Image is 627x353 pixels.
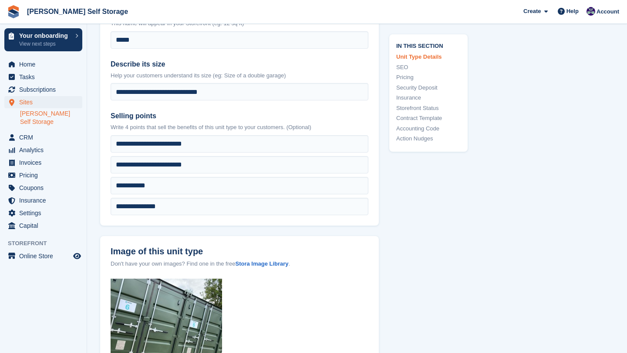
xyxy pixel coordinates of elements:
a: Action Nudges [396,134,461,143]
a: Security Deposit [396,83,461,92]
a: menu [4,182,82,194]
a: menu [4,157,82,169]
span: Pricing [19,169,71,181]
a: Pricing [396,73,461,82]
a: Preview store [72,251,82,261]
a: menu [4,169,82,181]
label: Describe its size [111,59,368,70]
img: stora-icon-8386f47178a22dfd0bd8f6a31ec36ba5ce8667c1dd55bd0f319d3a0aa187defe.svg [7,5,20,18]
p: Help your customers understand its size (eg: Size of a double garage) [111,71,368,80]
a: menu [4,144,82,156]
a: menu [4,194,82,206]
div: Don't have your own images? Find one in the free . [111,260,368,268]
img: Matthew Jones [587,7,595,16]
a: menu [4,96,82,108]
a: menu [4,71,82,83]
span: Create [523,7,541,16]
a: menu [4,83,82,96]
a: menu [4,207,82,219]
span: Capital [19,220,71,232]
a: menu [4,250,82,262]
span: Subscriptions [19,83,71,96]
span: Storefront [8,239,87,248]
a: menu [4,58,82,70]
p: Your onboarding [19,33,71,39]
span: Sites [19,96,71,108]
span: Help [566,7,579,16]
a: Unit Type Details [396,53,461,61]
a: Accounting Code [396,124,461,133]
a: menu [4,131,82,143]
a: [PERSON_NAME] Self Storage [20,110,82,126]
p: Write 4 points that sell the benefits of this unit type to your customers. (Optional) [111,123,368,132]
a: [PERSON_NAME] Self Storage [24,4,131,19]
a: Contract Template [396,114,461,123]
a: Your onboarding View next steps [4,28,82,51]
span: Home [19,58,71,70]
a: SEO [396,63,461,71]
span: Invoices [19,157,71,169]
span: Coupons [19,182,71,194]
span: In this section [396,41,461,49]
a: Insurance [396,93,461,102]
span: Insurance [19,194,71,206]
span: Settings [19,207,71,219]
label: Selling points [111,111,368,121]
span: Tasks [19,71,71,83]
p: View next steps [19,40,71,48]
span: CRM [19,131,71,143]
label: Image of this unit type [111,246,368,256]
span: Account [597,7,619,16]
span: Analytics [19,144,71,156]
a: Stora Image Library [235,260,288,267]
span: Online Store [19,250,71,262]
a: Storefront Status [396,103,461,112]
a: menu [4,220,82,232]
